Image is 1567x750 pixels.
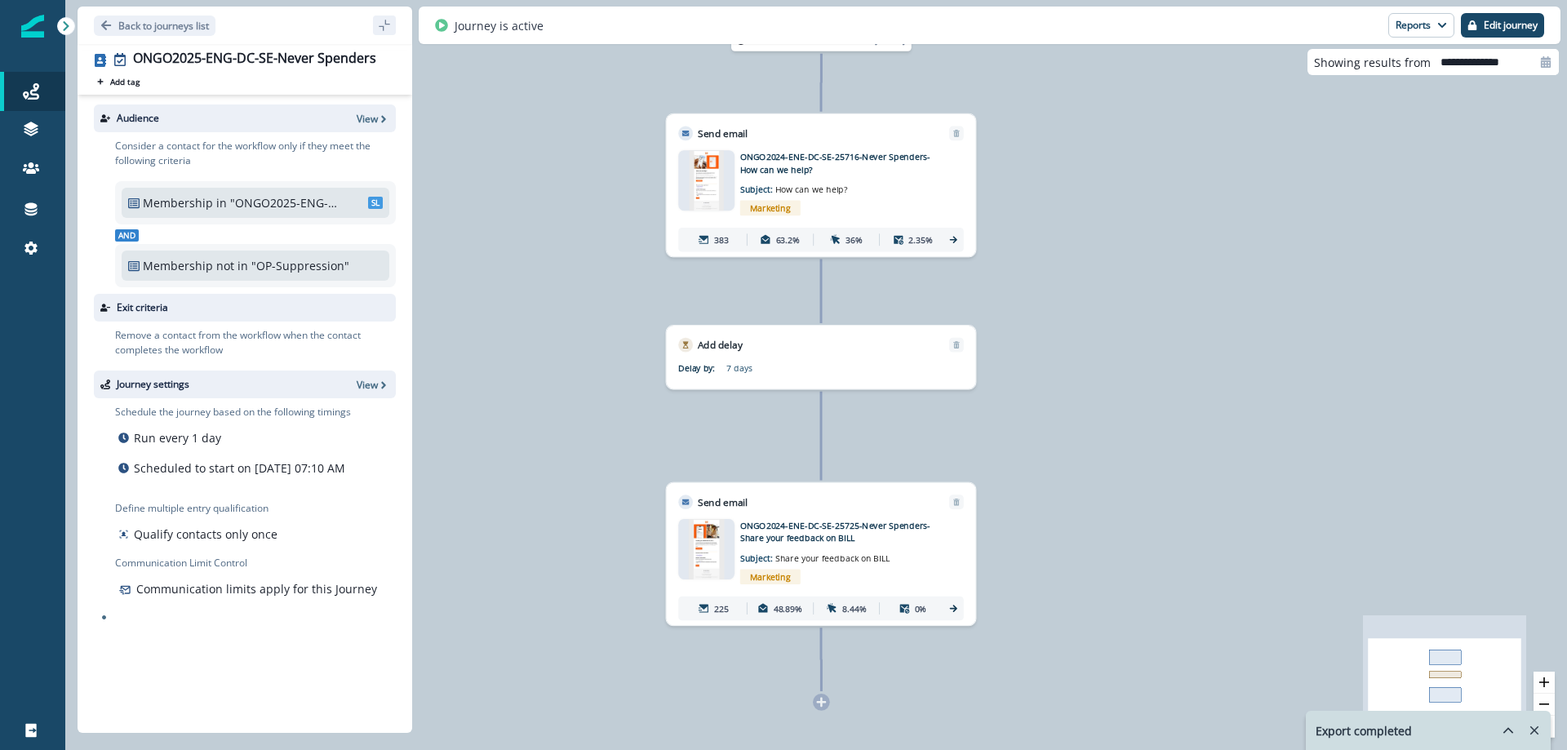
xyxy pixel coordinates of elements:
button: Add tag [94,75,143,88]
button: hide-exports [1495,718,1521,743]
p: Add tag [110,77,140,87]
button: Edit journey [1461,13,1544,38]
span: Share your feedback on BILL [775,553,890,564]
p: 0% [915,602,927,615]
div: Add delayRemoveDelay by:7 days [666,325,977,389]
div: ONGO2025-ENG-DC-SE-Never Spenders [133,51,376,69]
p: Qualify contacts only once [134,526,277,543]
p: "OP-Suppression" [251,257,362,274]
p: "ONGO2025-ENG-DC-SE-Never Spenders" [230,194,340,211]
p: Subject: [740,175,891,195]
p: Membership [143,194,213,211]
p: ONGO2024-ENE-DC-SE-25725-Never Spenders-Share your feedback on BILL [740,519,934,544]
p: Run every 1 day [134,429,221,446]
p: Schedule the journey based on the following timings [115,405,351,419]
p: 7 days [726,362,877,375]
p: 8.44% [842,602,867,615]
p: not in [216,257,248,274]
span: How can we help? [775,184,848,195]
p: 225 [714,602,729,615]
div: Send emailRemoveemail asset unavailableONGO2024-ENE-DC-SE-25716-Never Spenders-How can we help?Su... [666,113,977,257]
p: 2.35% [908,233,933,246]
p: Communication Limit Control [115,556,396,570]
img: email asset unavailable [689,519,725,579]
p: Journey settings [117,377,189,392]
button: Remove-exports [1521,718,1547,743]
p: 36% [846,233,863,246]
p: Remove a contact from the workflow when the contact completes the workflow [115,328,396,357]
span: And [115,229,139,242]
span: Marketing [740,201,801,216]
p: Back to journeys list [118,19,209,33]
img: Inflection [21,15,44,38]
span: Marketing [740,569,801,584]
p: Export completed [1316,722,1412,739]
button: sidebar collapse toggle [373,16,396,35]
p: Subject: [740,544,891,564]
button: zoom in [1534,672,1555,694]
button: View [357,112,389,126]
p: View [357,378,378,392]
p: Define multiple entry qualification [115,501,281,516]
p: Consider a contact for the workflow only if they meet the following criteria [115,139,396,168]
p: Edit journey [1484,20,1538,31]
p: Scheduled to start on [DATE] 07:10 AM [134,459,345,477]
button: Go back [94,16,215,36]
button: Reports [1388,13,1454,38]
p: 48.89% [774,602,803,615]
span: SL [368,197,383,209]
p: Send email [698,495,748,509]
p: Communication limits apply for this Journey [136,580,377,597]
p: ONGO2024-ENE-DC-SE-25716-Never Spenders-How can we help? [740,150,934,175]
p: Membership [143,257,213,274]
p: Showing results from [1314,54,1431,71]
p: in [216,194,227,211]
p: Delay by: [678,362,726,375]
p: Journey is active [455,17,544,34]
p: 383 [714,233,729,246]
div: Send emailRemoveemail asset unavailableONGO2024-ENE-DC-SE-25725-Never Spenders-Share your feedbac... [666,482,977,626]
button: zoom out [1534,694,1555,716]
p: Add delay [698,338,743,353]
p: View [357,112,378,126]
button: hide-exports [1482,712,1515,749]
div: 453 contacts have entered the journey [705,29,937,51]
p: 63.2% [776,233,801,246]
p: Send email [698,126,748,141]
button: View [357,378,389,392]
img: email asset unavailable [690,150,724,211]
p: Exit criteria [117,300,168,315]
p: Audience [117,111,159,126]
